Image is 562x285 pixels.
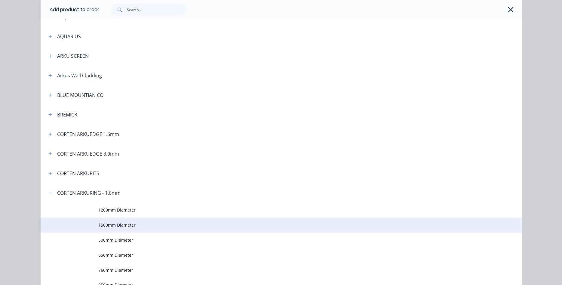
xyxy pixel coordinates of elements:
[98,207,437,213] span: 1200mm Diameter
[57,33,81,40] div: AQUARIUS
[98,237,437,243] span: 500mm Diameter
[57,91,103,99] div: BLUE MOUNTIAN CO
[57,52,89,60] div: ARKU SCREEN
[98,222,437,228] span: 1500mm Diameter
[127,4,186,16] input: Search...
[57,170,99,177] div: CORTEN ARKUPITS
[57,150,119,157] div: CORTEN ARKUEDGE 3.0mm
[98,252,437,258] span: 650mm Diameter
[57,189,121,197] div: CORTEN ARKURING - 1.6mm
[98,267,437,273] span: 760mm Diameter
[57,72,102,79] div: Arkus Wall Cladding
[57,111,77,118] div: BREMICK
[57,131,119,138] div: CORTEN ARKUEDGE 1.6mm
